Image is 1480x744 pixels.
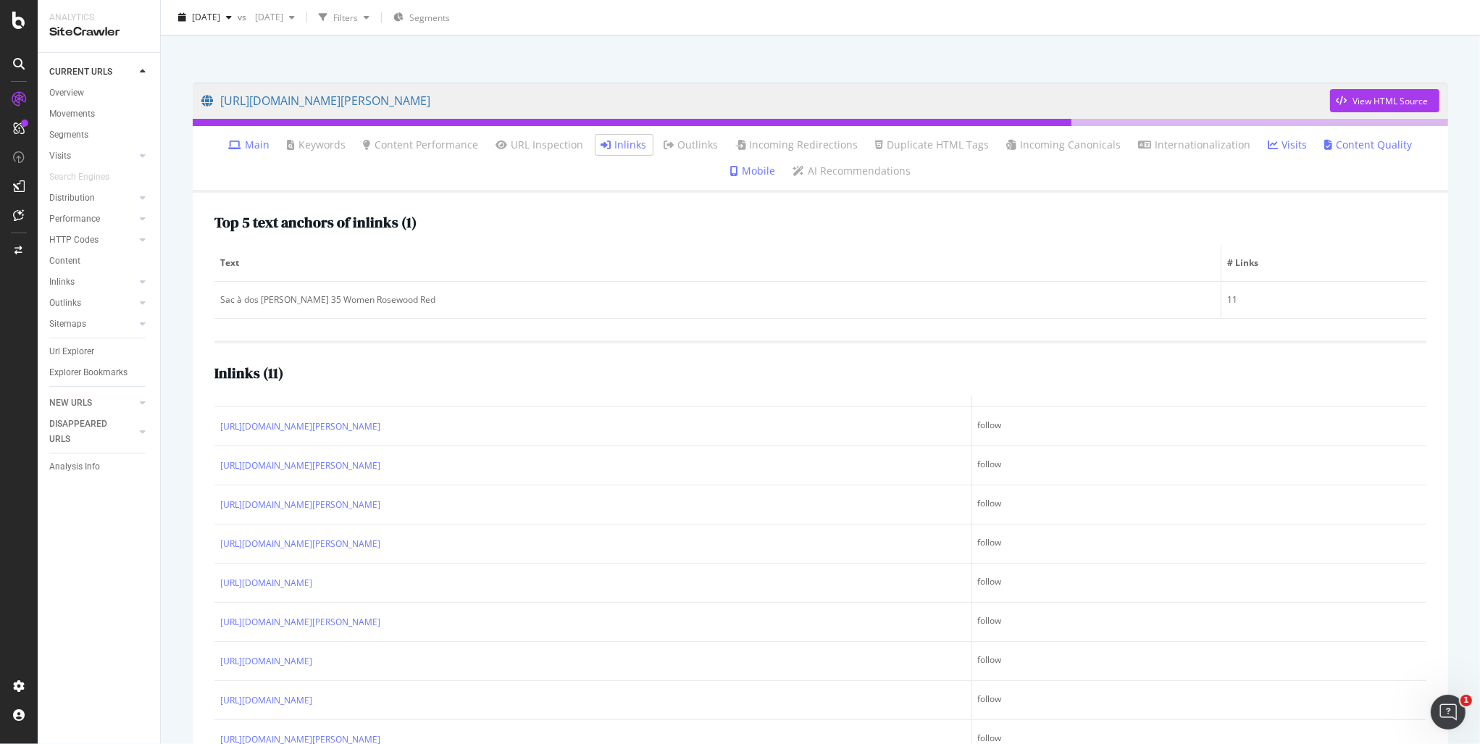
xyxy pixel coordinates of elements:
[49,12,149,24] div: Analytics
[49,344,150,359] a: Url Explorer
[288,138,346,152] a: Keywords
[49,365,150,380] a: Explorer Bookmarks
[1431,695,1466,730] iframe: Intercom live chat
[220,693,312,708] a: [URL][DOMAIN_NAME]
[1227,293,1421,306] div: 11
[49,317,86,332] div: Sitemaps
[496,138,584,152] a: URL Inspection
[664,138,719,152] a: Outlinks
[972,446,1426,485] td: follow
[220,654,312,669] a: [URL][DOMAIN_NAME]
[364,138,479,152] a: Content Performance
[49,254,80,269] div: Content
[201,83,1330,119] a: [URL][DOMAIN_NAME][PERSON_NAME]
[220,419,380,434] a: [URL][DOMAIN_NAME][PERSON_NAME]
[49,128,150,143] a: Segments
[238,11,249,23] span: vs
[49,459,100,475] div: Analysis Info
[49,191,135,206] a: Distribution
[49,149,135,164] a: Visits
[249,6,301,29] button: [DATE]
[49,275,75,290] div: Inlinks
[220,576,312,590] a: [URL][DOMAIN_NAME]
[601,138,647,152] a: Inlinks
[49,254,150,269] a: Content
[972,485,1426,524] td: follow
[49,212,135,227] a: Performance
[229,138,270,152] a: Main
[49,170,109,185] div: Search Engines
[49,191,95,206] div: Distribution
[1460,695,1472,706] span: 1
[49,417,135,447] a: DISAPPEARED URLS
[49,149,71,164] div: Visits
[388,6,456,29] button: Segments
[49,24,149,41] div: SiteCrawler
[49,365,127,380] div: Explorer Bookmarks
[313,6,375,29] button: Filters
[172,6,238,29] button: [DATE]
[49,396,135,411] a: NEW URLS
[220,498,380,512] a: [URL][DOMAIN_NAME][PERSON_NAME]
[49,296,135,311] a: Outlinks
[49,344,94,359] div: Url Explorer
[49,417,122,447] div: DISAPPEARED URLS
[220,459,380,473] a: [URL][DOMAIN_NAME][PERSON_NAME]
[49,64,112,80] div: CURRENT URLS
[1139,138,1251,152] a: Internationalization
[220,615,380,630] a: [URL][DOMAIN_NAME][PERSON_NAME]
[409,12,450,24] span: Segments
[220,293,1215,306] div: Sac à dos [PERSON_NAME] 35 Women Rosewood Red
[730,164,775,178] a: Mobile
[1007,138,1121,152] a: Incoming Canonicals
[1330,89,1439,112] button: View HTML Source
[49,85,84,101] div: Overview
[49,396,92,411] div: NEW URLS
[220,537,380,551] a: [URL][DOMAIN_NAME][PERSON_NAME]
[49,106,95,122] div: Movements
[220,256,1211,269] span: Text
[972,642,1426,681] td: follow
[972,524,1426,564] td: follow
[49,275,135,290] a: Inlinks
[49,128,88,143] div: Segments
[49,317,135,332] a: Sitemaps
[972,407,1426,446] td: follow
[1268,138,1308,152] a: Visits
[249,11,283,23] span: 2025 Jan. 31st
[1353,95,1428,107] div: View HTML Source
[876,138,990,152] a: Duplicate HTML Tags
[972,681,1426,720] td: follow
[49,85,150,101] a: Overview
[49,64,135,80] a: CURRENT URLS
[49,296,81,311] div: Outlinks
[192,11,220,23] span: 2025 Aug. 12th
[736,138,858,152] a: Incoming Redirections
[793,164,911,178] a: AI Recommendations
[49,212,100,227] div: Performance
[49,233,99,248] div: HTTP Codes
[49,170,124,185] a: Search Engines
[972,603,1426,642] td: follow
[972,564,1426,603] td: follow
[214,365,283,381] h2: Inlinks ( 11 )
[214,214,417,230] h2: Top 5 text anchors of inlinks ( 1 )
[1325,138,1413,152] a: Content Quality
[49,106,150,122] a: Movements
[1227,256,1417,269] span: # Links
[333,11,358,23] div: Filters
[49,459,150,475] a: Analysis Info
[49,233,135,248] a: HTTP Codes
